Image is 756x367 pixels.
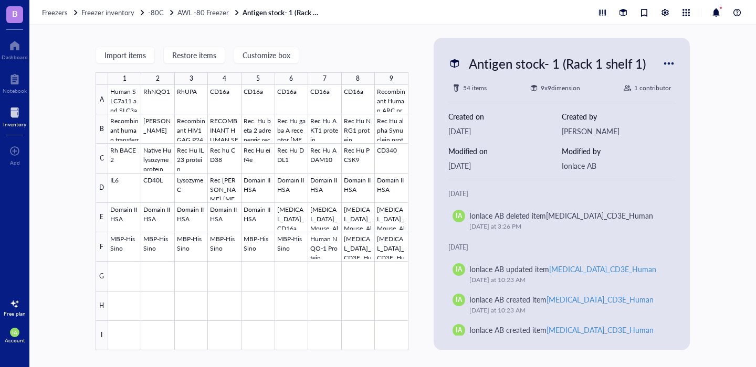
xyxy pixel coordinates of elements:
[2,37,28,60] a: Dashboard
[2,54,28,60] div: Dashboard
[541,83,580,93] div: 9 x 9 dimension
[177,7,229,17] span: AWL -80 Freezer
[3,104,26,127] a: Inventory
[448,160,562,171] div: [DATE]
[562,111,675,122] div: Created by
[469,324,654,336] div: Ionlace AB created item
[223,72,226,85] div: 4
[81,7,134,17] span: Freezer inventory
[5,337,25,343] div: Account
[104,51,146,59] span: Import items
[96,47,155,63] button: Import items
[156,72,160,85] div: 2
[243,8,321,17] a: Antigen stock- 1 (Rack 1 shelf 1)
[96,262,108,291] div: G
[448,259,675,289] a: IAIonlace AB updated item[MEDICAL_DATA]_CD3E_Human[DATE] at 10:23 AM
[469,305,663,316] div: [DATE] at 10:23 AM
[289,72,293,85] div: 6
[12,7,18,20] span: B
[390,72,393,85] div: 9
[96,144,108,173] div: C
[96,85,108,114] div: A
[148,7,164,17] span: -80C
[96,203,108,232] div: E
[190,72,193,85] div: 3
[448,242,675,253] div: [DATE]
[448,189,675,199] div: [DATE]
[547,325,654,335] div: [MEDICAL_DATA]_CD3E_Human
[96,232,108,262] div: F
[448,145,562,157] div: Modified on
[448,125,562,137] div: [DATE]
[234,47,299,63] button: Customize box
[96,292,108,321] div: H
[469,275,663,285] div: [DATE] at 10:23 AM
[10,159,20,166] div: Add
[469,210,653,221] div: Ionlace AB deleted item
[12,329,17,336] span: IA
[547,294,654,305] div: [MEDICAL_DATA]_CD3E_Human
[163,47,225,63] button: Restore items
[456,295,462,305] span: IA
[3,71,27,94] a: Notebook
[469,263,656,275] div: Ionlace AB updated item
[463,83,487,93] div: 54 items
[356,72,360,85] div: 8
[464,52,650,74] div: Antigen stock- 1 (Rack 1 shelf 1)
[323,72,327,85] div: 7
[448,320,675,350] a: IAIonlace AB created item[MEDICAL_DATA]_CD3E_Human
[469,294,654,305] div: Ionlace AB created item
[634,83,671,93] div: 1 contributor
[3,121,26,127] div: Inventory
[456,265,462,274] span: IA
[546,210,653,221] div: [MEDICAL_DATA]_CD3E_Human
[456,326,462,335] span: IA
[96,174,108,203] div: D
[4,310,26,317] div: Free plan
[42,7,68,17] span: Freezers
[123,72,127,85] div: 1
[81,8,146,17] a: Freezer inventory
[172,51,216,59] span: Restore items
[256,72,260,85] div: 5
[549,264,656,274] div: [MEDICAL_DATA]_CD3E_Human
[469,221,663,232] div: [DATE] at 3:26 PM
[148,8,240,17] a: -80CAWL -80 Freezer
[42,8,79,17] a: Freezers
[96,321,108,350] div: I
[562,145,675,157] div: Modified by
[448,289,675,320] a: IAIonlace AB created item[MEDICAL_DATA]_CD3E_Human[DATE] at 10:23 AM
[456,211,462,221] span: IA
[243,51,290,59] span: Customize box
[562,125,675,137] div: [PERSON_NAME]
[96,114,108,144] div: B
[562,160,675,171] div: Ionlace AB
[448,111,562,122] div: Created on
[3,88,27,94] div: Notebook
